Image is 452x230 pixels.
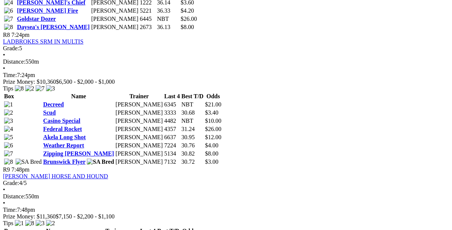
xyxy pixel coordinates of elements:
a: Goldstar Dozer [17,16,56,22]
td: [PERSON_NAME] [91,23,139,31]
a: Decreed [43,101,64,108]
img: 8 [4,24,13,31]
img: 6 [4,142,13,149]
th: Best T/D [181,93,204,100]
td: 31.24 [181,125,204,133]
img: 2 [25,85,34,92]
div: 7:48pm [3,207,449,213]
th: Last 4 [164,93,180,100]
a: [PERSON_NAME] HORSE AND HOUND [3,173,108,179]
td: 30.72 [181,158,204,166]
span: Box [4,93,14,99]
td: 6345 [164,101,180,108]
span: R9 [3,166,10,173]
span: $3.40 [205,109,218,116]
span: Grade: [3,45,19,51]
span: R8 [3,32,10,38]
th: Odds [204,93,222,100]
img: SA Bred [87,159,114,165]
td: [PERSON_NAME] [115,125,163,133]
span: $26.00 [205,126,221,132]
img: 2 [46,220,55,227]
img: 3 [36,220,45,227]
a: Casino Special [43,118,80,124]
td: 4482 [164,117,180,125]
td: 7132 [164,158,180,166]
td: 4357 [164,125,180,133]
td: [PERSON_NAME] [115,134,163,141]
td: [PERSON_NAME] [91,15,139,23]
a: Weather Report [43,142,84,148]
span: $4.20 [181,7,194,14]
img: 6 [4,7,13,14]
div: Prize Money: $11,360 [3,213,449,220]
th: Trainer [115,93,163,100]
td: 5221 [140,7,156,15]
div: 4/5 [3,180,449,186]
span: 7:24pm [12,32,30,38]
div: 5 [3,45,449,52]
img: 4 [4,126,13,132]
div: 550m [3,58,449,65]
td: 5134 [164,150,180,157]
span: $4.00 [205,142,218,148]
a: Brunswick Flyer [43,159,85,165]
td: 7224 [164,142,180,149]
img: 1 [15,220,24,227]
span: $8.00 [181,24,194,30]
span: 7:48pm [12,166,30,173]
img: 1 [4,101,13,108]
td: NBT [157,15,180,23]
span: Tips [3,85,13,92]
img: 7 [36,85,45,92]
img: 3 [4,118,13,124]
span: $3.00 [205,159,218,165]
span: $8.00 [205,150,218,157]
span: Distance: [3,193,25,199]
img: 8 [25,220,34,227]
span: $26.00 [181,16,197,22]
img: 7 [4,16,13,22]
td: NBT [181,117,204,125]
a: [PERSON_NAME] Fire [17,7,78,14]
td: [PERSON_NAME] [115,142,163,149]
span: • [3,200,5,206]
span: $12.00 [205,134,221,140]
td: 36.13 [157,23,180,31]
span: Time: [3,207,17,213]
td: [PERSON_NAME] [115,109,163,116]
span: Tips [3,220,13,226]
td: 30.95 [181,134,204,141]
div: 550m [3,193,449,200]
span: $6,500 - $2,000 - $1,000 [56,79,115,85]
a: Scud [43,109,56,116]
td: [PERSON_NAME] [115,101,163,108]
div: Prize Money: $10,360 [3,79,449,85]
td: NBT [181,101,204,108]
span: $7,150 - $2,200 - $1,100 [56,213,115,220]
div: 7:24pm [3,72,449,79]
a: LADBROKES SRM IN MULTIS [3,38,83,45]
span: $10.00 [205,118,221,124]
img: 8 [4,159,13,165]
span: • [3,186,5,193]
td: 36.33 [157,7,180,15]
a: Federal Rocket [43,126,82,132]
th: Name [43,93,114,100]
img: 7 [4,150,13,157]
td: 30.76 [181,142,204,149]
td: 3333 [164,109,180,116]
span: Grade: [3,180,19,186]
td: [PERSON_NAME] [115,117,163,125]
td: 30.82 [181,150,204,157]
img: 5 [4,134,13,141]
span: • [3,52,5,58]
td: [PERSON_NAME] [91,7,139,15]
span: • [3,65,5,71]
a: Akela Long Shot [43,134,86,140]
span: Time: [3,72,17,78]
td: [PERSON_NAME] [115,158,163,166]
td: [PERSON_NAME] [115,150,163,157]
img: SA Bred [16,159,42,165]
a: Daysea's [PERSON_NAME] [17,24,90,30]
